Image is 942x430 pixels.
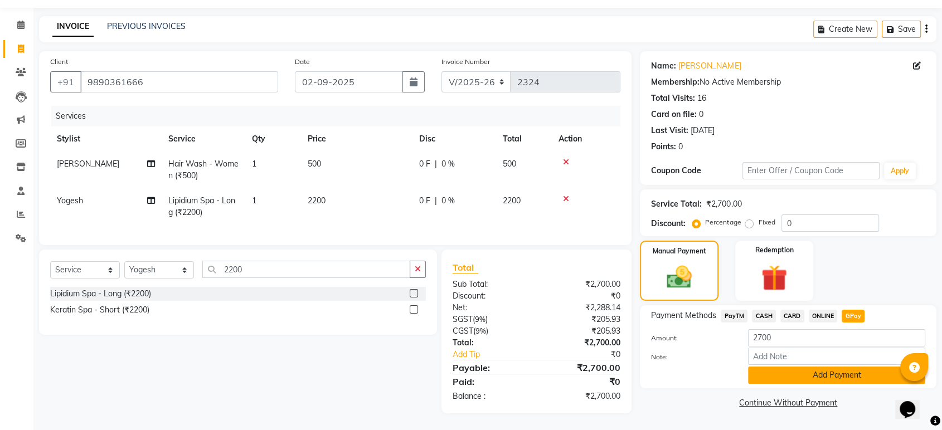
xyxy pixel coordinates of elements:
[245,126,301,152] th: Qty
[441,57,490,67] label: Invoice Number
[659,263,699,291] img: _cash.svg
[699,109,703,120] div: 0
[444,375,537,388] div: Paid:
[444,361,537,374] div: Payable:
[721,310,747,322] span: PayTM
[651,109,697,120] div: Card on file:
[651,125,688,136] div: Last Visit:
[755,245,793,255] label: Redemption
[882,21,921,38] button: Save
[308,196,326,206] span: 2200
[444,278,537,290] div: Sub Total:
[50,288,151,300] div: Lipidium Spa - Long (₹2200)
[301,126,412,152] th: Price
[651,198,702,210] div: Service Total:
[444,290,537,302] div: Discount:
[435,195,437,207] span: |
[842,310,865,322] span: GPay
[748,367,925,384] button: Add Payment
[653,246,706,256] label: Manual Payment
[651,218,686,229] div: Discount:
[475,326,486,335] span: 9%
[651,92,695,104] div: Total Visits:
[895,385,931,419] iframe: chat widget
[295,57,310,67] label: Date
[537,314,629,325] div: ₹205.93
[252,196,256,206] span: 1
[51,106,629,126] div: Services
[678,60,741,72] a: [PERSON_NAME]
[168,196,235,217] span: Lipidium Spa - Long (₹2200)
[758,217,775,227] label: Fixed
[419,158,430,170] span: 0 F
[748,348,925,365] input: Add Note
[168,159,239,180] span: Hair Wash - Women (₹500)
[52,17,94,37] a: INVOICE
[453,314,473,324] span: SGST
[651,310,716,321] span: Payment Methods
[50,126,162,152] th: Stylist
[503,159,516,169] span: 500
[651,141,676,153] div: Points:
[444,349,552,360] a: Add Tip
[813,21,877,38] button: Create New
[537,361,629,374] div: ₹2,700.00
[496,126,552,152] th: Total
[642,397,934,409] a: Continue Without Payment
[441,195,455,207] span: 0 %
[441,158,455,170] span: 0 %
[50,304,149,316] div: Keratin Spa - Short (₹2200)
[475,315,485,324] span: 9%
[809,310,838,322] span: ONLINE
[537,375,629,388] div: ₹0
[435,158,437,170] span: |
[748,329,925,346] input: Amount
[444,337,537,349] div: Total:
[80,71,278,92] input: Search by Name/Mobile/Email/Code
[162,126,245,152] th: Service
[651,60,676,72] div: Name:
[537,390,629,402] div: ₹2,700.00
[444,390,537,402] div: Balance :
[537,337,629,349] div: ₹2,700.00
[651,76,700,88] div: Membership:
[697,92,706,104] div: 16
[419,195,430,207] span: 0 F
[308,159,321,169] span: 500
[50,57,68,67] label: Client
[537,302,629,314] div: ₹2,288.14
[50,71,81,92] button: +91
[691,125,715,136] div: [DATE]
[643,333,740,343] label: Amount:
[202,261,410,278] input: Search or Scan
[107,21,186,31] a: PREVIOUS INVOICES
[444,325,537,337] div: ( )
[706,198,741,210] div: ₹2,700.00
[444,314,537,325] div: ( )
[453,262,478,273] span: Total
[453,326,473,336] span: CGST
[503,196,521,206] span: 2200
[651,165,742,177] div: Coupon Code
[412,126,496,152] th: Disc
[537,325,629,337] div: ₹205.93
[643,352,740,362] label: Note:
[57,196,83,206] span: Yogesh
[57,159,119,169] span: [PERSON_NAME]
[444,302,537,314] div: Net:
[552,126,620,152] th: Action
[752,310,776,322] span: CASH
[651,76,925,88] div: No Active Membership
[552,349,629,360] div: ₹0
[252,159,256,169] span: 1
[884,163,916,179] button: Apply
[742,162,880,179] input: Enter Offer / Coupon Code
[705,217,741,227] label: Percentage
[678,141,683,153] div: 0
[537,278,629,290] div: ₹2,700.00
[753,262,795,294] img: _gift.svg
[537,290,629,302] div: ₹0
[780,310,804,322] span: CARD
